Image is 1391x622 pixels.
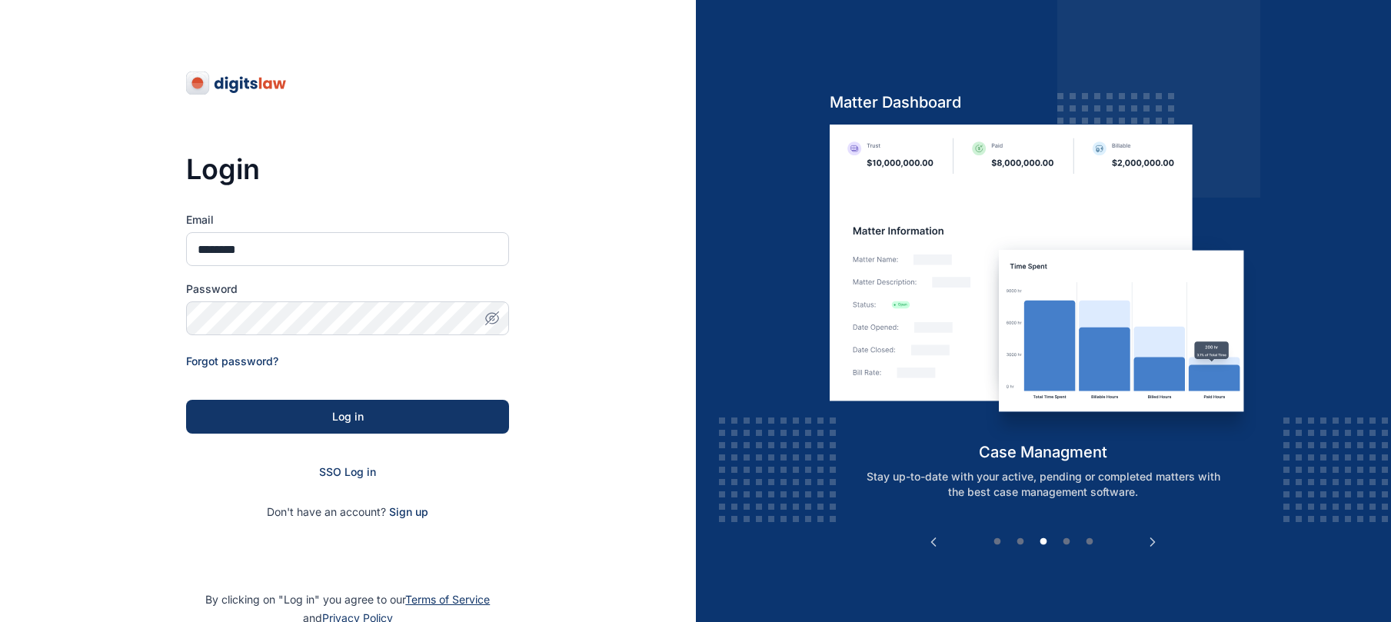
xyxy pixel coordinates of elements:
[211,409,484,424] div: Log in
[186,212,509,228] label: Email
[1082,534,1097,550] button: 5
[830,125,1256,441] img: case-management
[1036,534,1051,550] button: 3
[186,504,509,520] p: Don't have an account?
[847,469,1240,500] p: Stay up-to-date with your active, pending or completed matters with the best case management soft...
[389,505,428,518] a: Sign up
[830,441,1256,463] h5: case managment
[186,154,509,185] h3: Login
[186,354,278,368] a: Forgot password?
[186,71,288,95] img: digitslaw-logo
[405,593,490,606] a: Terms of Service
[1059,534,1074,550] button: 4
[990,534,1005,550] button: 1
[389,504,428,520] span: Sign up
[1013,534,1028,550] button: 2
[186,400,509,434] button: Log in
[186,281,509,297] label: Password
[319,465,376,478] a: SSO Log in
[830,91,1256,113] h5: Matter Dashboard
[926,534,941,550] button: Previous
[1145,534,1160,550] button: Next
